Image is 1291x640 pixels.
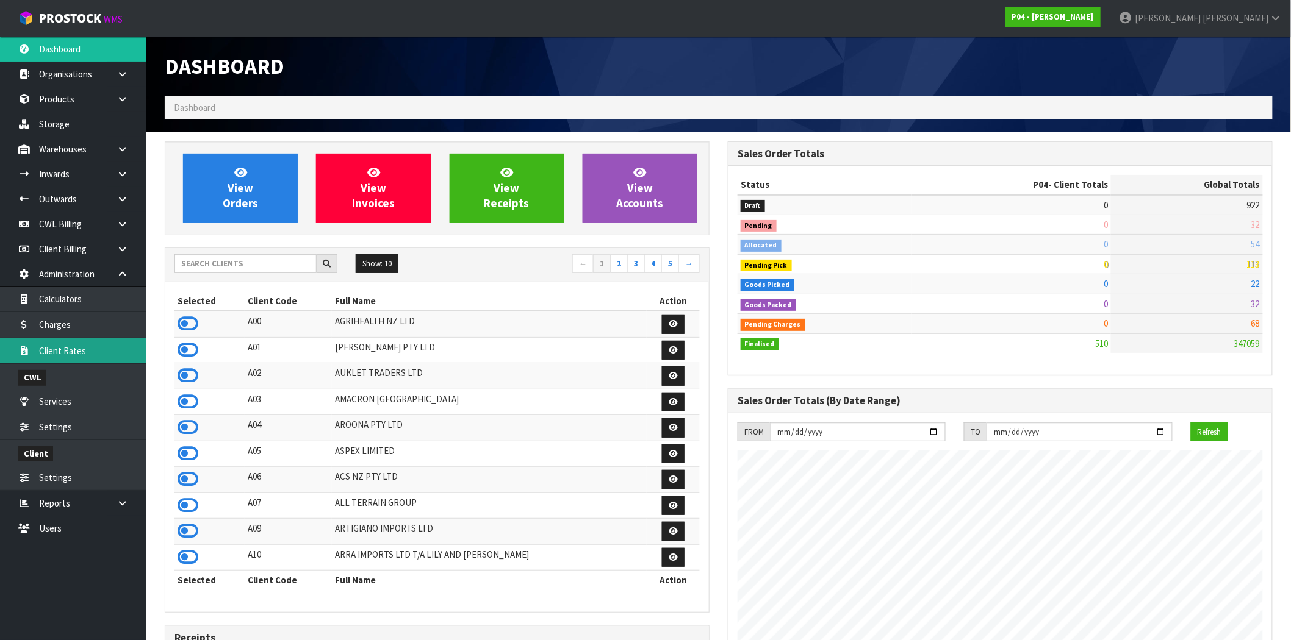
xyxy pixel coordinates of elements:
[593,254,611,274] a: 1
[1104,318,1108,329] span: 0
[332,389,647,415] td: AMACRON [GEOGRAPHIC_DATA]
[738,175,912,194] th: Status
[245,571,332,590] th: Client Code
[647,291,700,311] th: Action
[332,441,647,467] td: ASPEX LIMITED
[174,102,215,113] span: Dashboard
[356,254,398,274] button: Show: 10
[1104,298,1108,310] span: 0
[741,200,765,212] span: Draft
[912,175,1112,194] th: - Client Totals
[352,165,395,211] span: View Invoices
[572,254,594,274] a: ←
[627,254,645,274] a: 3
[1251,278,1260,290] span: 22
[964,422,987,442] div: TO
[741,220,777,232] span: Pending
[223,165,258,211] span: View Orders
[104,13,123,25] small: WMS
[18,370,46,385] span: CWL
[741,279,794,291] span: Goods Picked
[332,467,647,493] td: ACS NZ PTY LTD
[1251,318,1260,329] span: 68
[1095,338,1108,349] span: 510
[446,254,700,276] nav: Page navigation
[738,422,770,442] div: FROM
[174,254,317,273] input: Search clients
[18,446,53,461] span: Client
[174,571,245,590] th: Selected
[1234,338,1260,349] span: 347059
[644,254,662,274] a: 4
[647,571,700,590] th: Action
[245,389,332,415] td: A03
[332,415,647,441] td: AROONA PTY LTD
[165,53,284,79] span: Dashboard
[741,319,805,331] span: Pending Charges
[245,492,332,519] td: A07
[741,338,779,350] span: Finalised
[183,154,298,223] a: ViewOrders
[616,165,663,211] span: View Accounts
[245,311,332,337] td: A00
[39,10,101,26] span: ProStock
[1247,258,1260,270] span: 113
[741,299,796,311] span: Goods Packed
[245,441,332,467] td: A05
[661,254,679,274] a: 5
[174,291,245,311] th: Selected
[245,337,332,363] td: A01
[741,260,792,272] span: Pending Pick
[1104,258,1108,270] span: 0
[332,544,647,571] td: ARRA IMPORTS LTD T/A LILY AND [PERSON_NAME]
[1191,422,1228,442] button: Refresh
[332,337,647,363] td: [PERSON_NAME] PTY LTD
[18,10,34,26] img: cube-alt.png
[610,254,628,274] a: 2
[583,154,697,223] a: ViewAccounts
[245,363,332,389] td: A02
[332,291,647,311] th: Full Name
[1251,298,1260,310] span: 32
[332,571,647,590] th: Full Name
[738,395,1263,407] h3: Sales Order Totals (By Date Range)
[245,544,332,571] td: A10
[484,165,530,211] span: View Receipts
[332,519,647,545] td: ARTIGIANO IMPORTS LTD
[741,240,782,252] span: Allocated
[245,415,332,441] td: A04
[1005,7,1101,27] a: P04 - [PERSON_NAME]
[332,492,647,519] td: ALL TERRAIN GROUP
[245,291,332,311] th: Client Code
[678,254,700,274] a: →
[245,467,332,493] td: A06
[332,311,647,337] td: AGRIHEALTH NZ LTD
[316,154,431,223] a: ViewInvoices
[245,519,332,545] td: A09
[450,154,564,223] a: ViewReceipts
[738,148,1263,160] h3: Sales Order Totals
[1104,278,1108,290] span: 0
[1012,12,1094,22] strong: P04 - [PERSON_NAME]
[332,363,647,389] td: AUKLET TRADERS LTD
